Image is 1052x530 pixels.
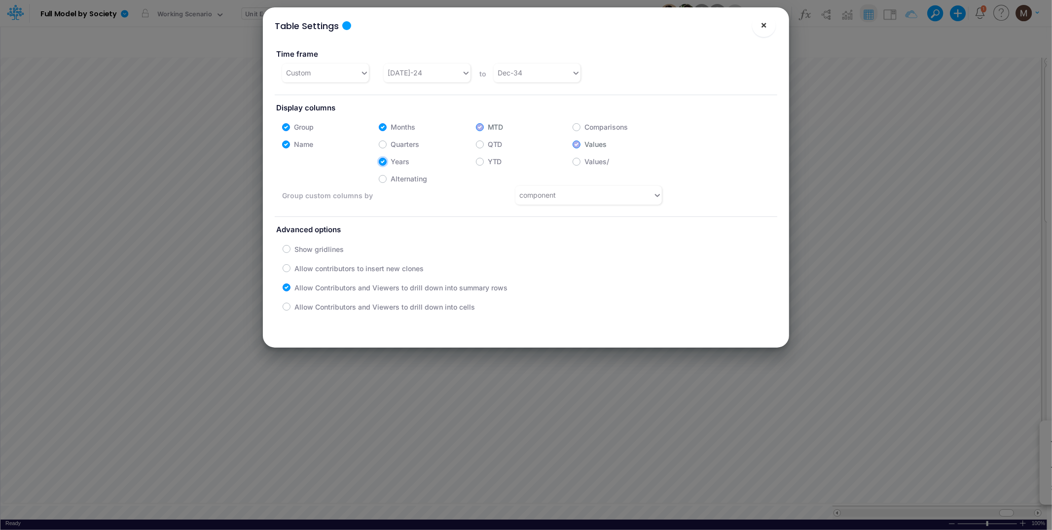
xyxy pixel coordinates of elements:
div: Dec-34 [498,68,522,78]
label: Display columns [275,99,777,117]
label: Group [294,122,314,132]
div: Tooltip anchor [342,21,351,30]
label: Alternating [391,174,427,184]
label: Allow Contributors and Viewers to drill down into summary rows [294,283,508,293]
label: Months [391,122,415,132]
span: × [761,19,767,31]
label: to [478,69,486,79]
label: Allow contributors to insert new clones [294,263,424,274]
div: Jul-24 [388,68,422,78]
label: Show gridlines [294,244,344,254]
label: Allow Contributors and Viewers to drill down into cells [294,302,475,312]
label: Advanced options [275,221,777,239]
button: Close [752,13,776,37]
label: YTD [488,156,502,167]
label: Quarters [391,139,419,149]
label: Values/ [584,156,609,167]
div: Table Settings [275,19,339,33]
label: Values [584,139,607,149]
label: QTD [488,139,503,149]
label: Years [391,156,409,167]
label: MTD [488,122,504,132]
div: Custom [286,68,311,78]
label: Group custom columns by [282,190,411,201]
label: Name [294,139,313,149]
div: component [519,190,556,200]
label: Time frame [275,45,518,64]
label: Comparisons [584,122,628,132]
